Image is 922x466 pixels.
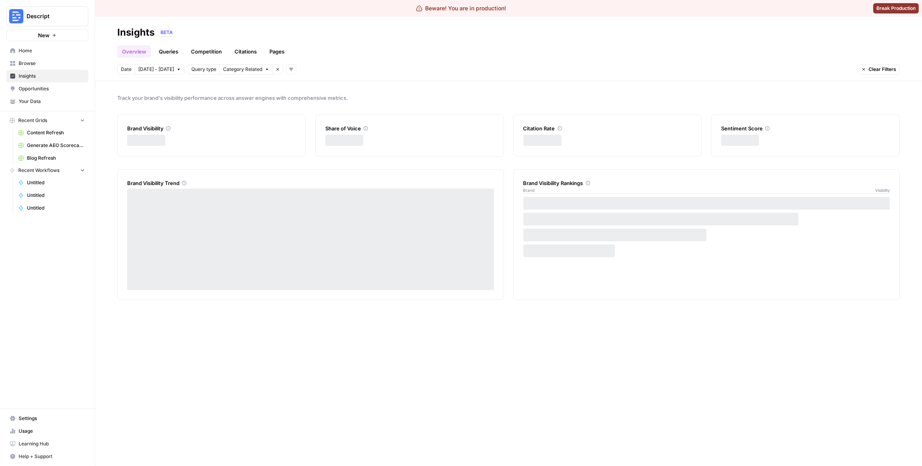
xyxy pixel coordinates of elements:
span: Visibility [875,187,890,193]
a: Opportunities [6,82,88,95]
span: Help + Support [19,453,85,460]
a: Browse [6,57,88,70]
span: Date [121,66,132,73]
button: [DATE] - [DATE] [135,64,185,74]
a: Pages [265,45,289,58]
a: Untitled [15,189,88,202]
span: Recent Grids [18,117,47,124]
span: Untitled [27,192,85,199]
a: Generate AEO Scorecard (1) [15,139,88,152]
span: Brand [523,187,535,193]
div: Brand Visibility Rankings [523,179,890,187]
span: [DATE] - [DATE] [138,66,174,73]
span: Blog Refresh [27,155,85,162]
div: Brand Visibility [127,124,296,132]
span: Track your brand's visibility performance across answer engines with comprehensive metrics. [117,94,900,102]
span: Usage [19,428,85,435]
a: Citations [230,45,262,58]
div: Brand Visibility Trend [127,179,494,187]
a: Learning Hub [6,437,88,450]
a: Untitled [15,202,88,214]
span: Learning Hub [19,440,85,447]
button: Clear Filters [858,64,900,74]
a: Untitled [15,176,88,189]
span: Category Related [223,66,262,73]
span: Break Production [876,5,916,12]
span: Settings [19,415,85,422]
img: Descript Logo [9,9,23,23]
span: Insights [19,73,85,80]
span: Opportunities [19,85,85,92]
span: Your Data [19,98,85,105]
button: Recent Workflows [6,164,88,176]
a: Blog Refresh [15,152,88,164]
button: Recent Grids [6,115,88,126]
a: Home [6,44,88,57]
a: Insights [6,70,88,82]
a: Competition [186,45,227,58]
button: Help + Support [6,450,88,463]
a: Usage [6,425,88,437]
a: Overview [117,45,151,58]
span: Untitled [27,179,85,186]
span: Query type [191,66,216,73]
a: Queries [154,45,183,58]
span: Clear Filters [869,66,896,73]
a: Settings [6,412,88,425]
div: Citation Rate [523,124,692,132]
button: New [6,29,88,41]
span: Untitled [27,204,85,212]
span: New [38,31,50,39]
button: Workspace: Descript [6,6,88,26]
button: Category Related [220,64,273,74]
div: Share of Voice [325,124,494,132]
div: BETA [158,29,176,36]
span: Generate AEO Scorecard (1) [27,142,85,149]
div: Sentiment Score [721,124,890,132]
span: Home [19,47,85,54]
span: Descript [27,12,74,20]
span: Browse [19,60,85,67]
div: Beware! You are in production! [416,4,506,12]
a: Content Refresh [15,126,88,139]
span: Recent Workflows [18,167,59,174]
button: Break Production [873,3,919,13]
span: Content Refresh [27,129,85,136]
div: Insights [117,26,155,39]
a: Your Data [6,95,88,108]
